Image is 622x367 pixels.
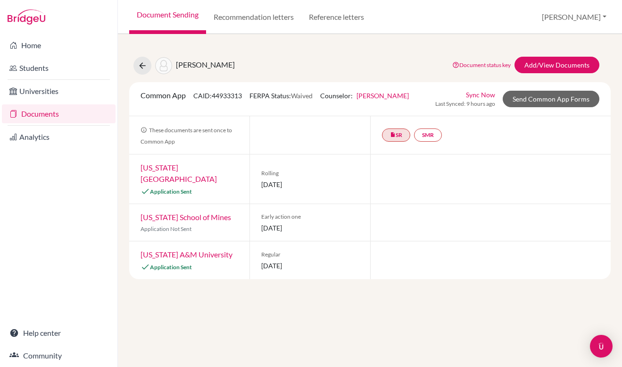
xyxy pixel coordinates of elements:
[2,36,116,55] a: Home
[261,213,358,221] span: Early action one
[2,128,116,146] a: Analytics
[452,61,511,68] a: Document status key
[249,92,313,100] span: FERPA Status:
[2,346,116,365] a: Community
[503,91,599,107] a: Send Common App Forms
[390,132,396,137] i: insert_drive_file
[2,59,116,77] a: Students
[261,179,358,189] span: [DATE]
[414,128,442,142] a: SMR
[141,225,191,232] span: Application Not Sent
[141,250,232,259] a: [US_STATE] A&M University
[261,169,358,178] span: Rolling
[193,92,242,100] span: CAID: 44933313
[291,92,313,100] span: Waived
[176,60,235,69] span: [PERSON_NAME]
[2,104,116,123] a: Documents
[150,264,192,271] span: Application Sent
[590,335,613,358] div: Open Intercom Messenger
[357,92,409,100] a: [PERSON_NAME]
[2,324,116,342] a: Help center
[141,213,231,222] a: [US_STATE] School of Mines
[466,90,495,100] a: Sync Now
[261,261,358,271] span: [DATE]
[261,250,358,259] span: Regular
[514,57,599,73] a: Add/View Documents
[150,188,192,195] span: Application Sent
[141,91,186,100] span: Common App
[8,9,45,25] img: Bridge-U
[320,92,409,100] span: Counselor:
[435,100,495,108] span: Last Synced: 9 hours ago
[538,8,611,26] button: [PERSON_NAME]
[141,127,232,145] span: These documents are sent once to Common App
[261,223,358,233] span: [DATE]
[141,163,217,183] a: [US_STATE][GEOGRAPHIC_DATA]
[382,128,410,142] a: insert_drive_fileSR
[2,82,116,101] a: Universities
